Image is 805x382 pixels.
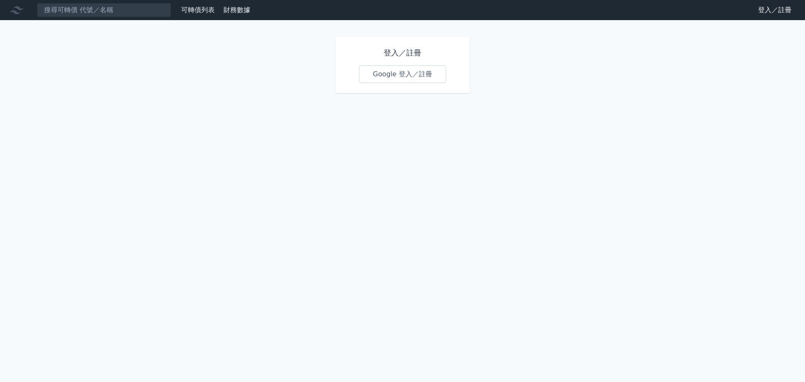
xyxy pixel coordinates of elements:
a: 財務數據 [223,6,250,14]
h1: 登入／註冊 [359,47,446,59]
input: 搜尋可轉債 代號／名稱 [37,3,171,17]
a: Google 登入／註冊 [359,65,446,83]
a: 可轉債列表 [181,6,215,14]
a: 登入／註冊 [751,3,798,17]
